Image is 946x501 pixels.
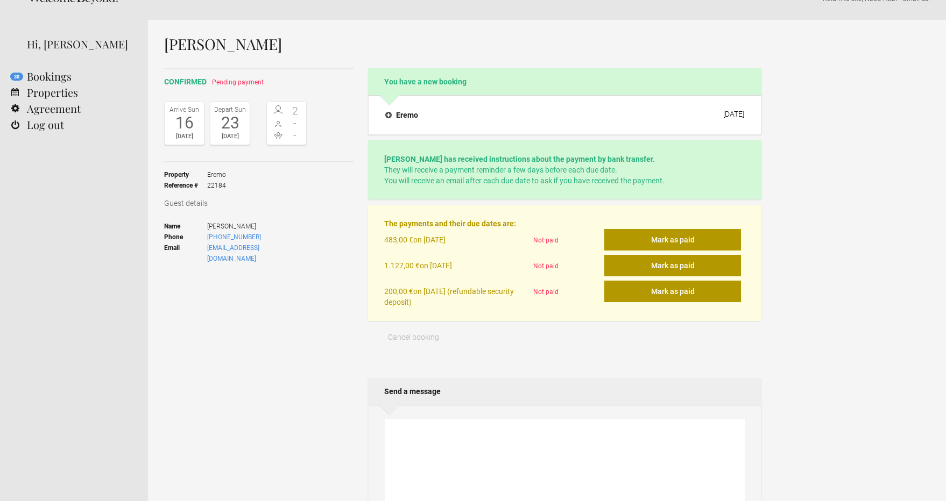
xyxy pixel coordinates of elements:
h4: Eremo [385,110,418,120]
strong: Reference # [164,180,207,191]
h2: You have a new booking [368,68,761,95]
div: on [DATE] (refundable security deposit) [384,281,528,307]
strong: Email [164,242,207,264]
strong: Property [164,169,207,180]
p: They will receive a payment reminder a few days before each due date. You will receive an email a... [384,154,745,186]
h2: confirmed [164,76,354,88]
strong: Phone [164,232,207,242]
button: Cancel booking [368,326,459,348]
div: Arrive Sun [167,104,201,115]
div: Hi, [PERSON_NAME] [27,36,132,52]
flynt-currency: 1.127,00 € [384,261,420,270]
button: Mark as paid [604,281,741,302]
span: Pending payment [212,78,264,86]
button: Eremo [DATE] [377,104,753,126]
span: 2 [287,105,304,116]
a: [PHONE_NUMBER] [207,233,261,241]
div: on [DATE] [384,229,528,255]
div: [DATE] [723,110,744,118]
strong: The payments and their due dates are: [384,219,516,228]
div: Not paid [529,229,605,255]
div: 16 [167,115,201,131]
h1: [PERSON_NAME] [164,36,761,52]
span: 22184 [207,180,226,191]
strong: Name [164,221,207,232]
div: [DATE] [167,131,201,142]
div: on [DATE] [384,255,528,281]
span: - [287,118,304,128]
div: 23 [213,115,247,131]
h3: Guest details [164,198,354,209]
a: [EMAIL_ADDRESS][DOMAIN_NAME] [207,244,259,262]
flynt-currency: 483,00 € [384,235,413,244]
div: Not paid [529,281,605,307]
span: Eremo [207,169,226,180]
button: Mark as paid [604,229,741,251]
flynt-currency: 200,00 € [384,287,413,296]
h2: Send a message [368,378,761,405]
button: Mark as paid [604,255,741,276]
strong: [PERSON_NAME] has received instructions about the payment by bank transfer. [384,155,655,163]
div: Not paid [529,255,605,281]
span: [PERSON_NAME] [207,221,307,232]
span: - [287,130,304,141]
span: Cancel booking [388,333,439,341]
div: Depart Sun [213,104,247,115]
flynt-notification-badge: 30 [10,73,23,81]
div: [DATE] [213,131,247,142]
